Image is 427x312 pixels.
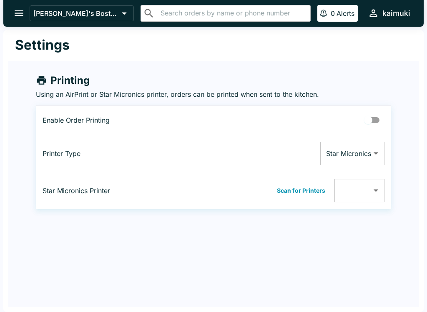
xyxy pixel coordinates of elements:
[43,116,166,124] p: Enable Order Printing
[33,9,118,18] p: [PERSON_NAME]'s Boston Pizza
[158,8,307,19] input: Search orders by name or phone number
[334,179,384,202] div: ​
[43,186,166,195] p: Star Micronics Printer
[331,9,335,18] p: 0
[364,4,414,22] button: kaimuki
[334,179,384,202] div: Available Printers
[274,184,328,197] button: Scan for Printers
[15,37,70,53] h1: Settings
[30,5,134,21] button: [PERSON_NAME]'s Boston Pizza
[43,149,166,158] p: Printer Type
[382,8,410,18] div: kaimuki
[36,90,391,98] p: Using an AirPrint or Star Micronics printer, orders can be printed when sent to the kitchen.
[337,9,354,18] p: Alerts
[8,3,30,24] button: open drawer
[50,74,90,87] h4: Printing
[320,142,384,165] div: Star Micronics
